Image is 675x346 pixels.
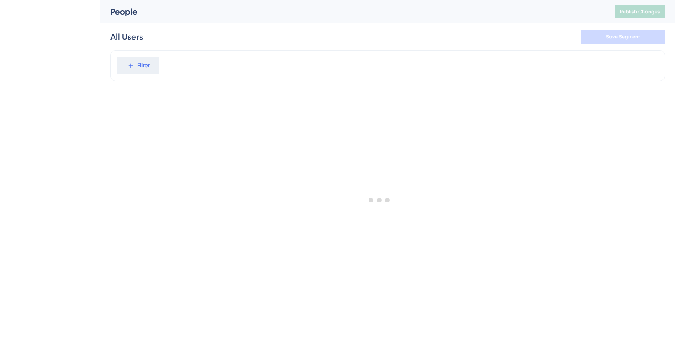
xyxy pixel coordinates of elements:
[110,6,594,18] div: People
[606,33,640,40] span: Save Segment
[110,31,143,43] div: All Users
[620,8,660,15] span: Publish Changes
[581,30,665,44] button: Save Segment
[615,5,665,18] button: Publish Changes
